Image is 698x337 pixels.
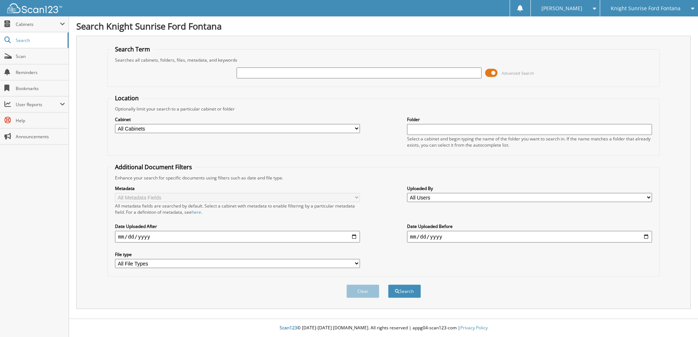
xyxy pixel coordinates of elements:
[111,175,656,181] div: Enhance your search for specific documents using filters such as date and file type.
[541,6,582,11] span: [PERSON_NAME]
[115,185,360,191] label: Metadata
[16,101,60,108] span: User Reports
[16,85,65,92] span: Bookmarks
[111,45,154,53] legend: Search Term
[69,319,698,337] div: © [DATE]-[DATE] [DOMAIN_NAME]. All rights reserved | appg04-scan123-com |
[460,325,488,331] a: Privacy Policy
[192,209,201,215] a: here
[611,6,680,11] span: Knight Sunrise Ford Fontana
[502,70,534,76] span: Advanced Search
[16,133,65,140] span: Announcements
[407,231,652,243] input: end
[111,94,142,102] legend: Location
[407,185,652,191] label: Uploaded By
[111,163,196,171] legend: Additional Document Filters
[16,37,64,43] span: Search
[115,223,360,229] label: Date Uploaded After
[16,21,60,27] span: Cabinets
[388,284,421,298] button: Search
[407,116,652,123] label: Folder
[115,116,360,123] label: Cabinet
[115,251,360,257] label: File type
[16,53,65,59] span: Scan
[16,117,65,124] span: Help
[346,284,379,298] button: Clear
[280,325,297,331] span: Scan123
[115,231,360,243] input: start
[111,106,656,112] div: Optionally limit your search to a particular cabinet or folder
[407,223,652,229] label: Date Uploaded Before
[111,57,656,63] div: Searches all cabinets, folders, files, metadata, and keywords
[16,69,65,75] span: Reminders
[76,20,691,32] h1: Search Knight Sunrise Ford Fontana
[7,3,62,13] img: scan123-logo-white.svg
[115,203,360,215] div: All metadata fields are searched by default. Select a cabinet with metadata to enable filtering b...
[407,136,652,148] div: Select a cabinet and begin typing the name of the folder you want to search in. If the name match...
